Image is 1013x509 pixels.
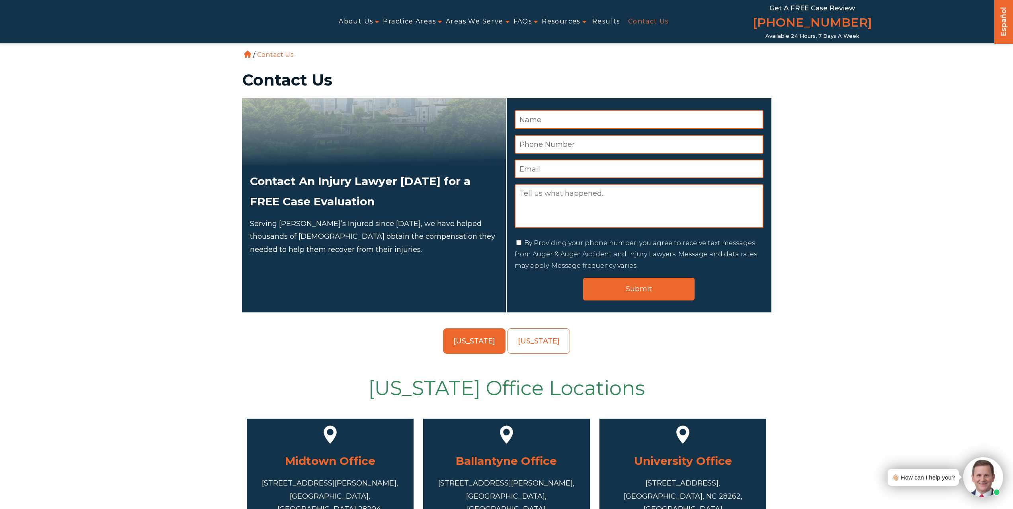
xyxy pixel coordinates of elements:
[259,451,402,471] h3: Midtown Office
[446,13,504,31] a: Areas We Serve
[435,451,578,471] h3: Ballantyne Office
[515,239,757,270] label: By Providing your phone number, you agree to receive text messages from Auger & Auger Accident an...
[507,328,570,354] a: [US_STATE]
[339,13,373,31] a: About Us
[129,12,255,31] img: Auger & Auger Accident and Injury Lawyers Logo
[250,171,498,211] h2: Contact An Injury Lawyer [DATE] for a FREE Case Evaluation
[583,278,695,300] input: Submit
[628,13,669,31] a: Contact Us
[242,72,771,88] h1: Contact Us
[515,135,763,154] input: Phone Number
[592,13,620,31] a: Results
[255,51,295,59] li: Contact Us
[515,110,763,129] input: Name
[443,328,506,354] a: [US_STATE]
[515,160,763,178] input: Email
[513,13,532,31] a: FAQs
[542,13,580,31] a: Resources
[963,457,1003,497] img: Intaker widget Avatar
[753,14,872,33] a: [PHONE_NUMBER]
[611,451,754,471] h3: University Office
[250,217,498,256] p: Serving [PERSON_NAME]’s Injured since [DATE], we have helped thousands of [DEMOGRAPHIC_DATA] obta...
[892,472,955,483] div: 👋🏼 How can I help you?
[765,33,859,39] span: Available 24 Hours, 7 Days a Week
[244,51,251,58] a: Home
[769,4,855,12] span: Get a FREE Case Review
[242,98,506,165] img: Attorneys
[383,13,436,31] a: Practice Areas
[247,374,767,402] h2: [US_STATE] Office Locations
